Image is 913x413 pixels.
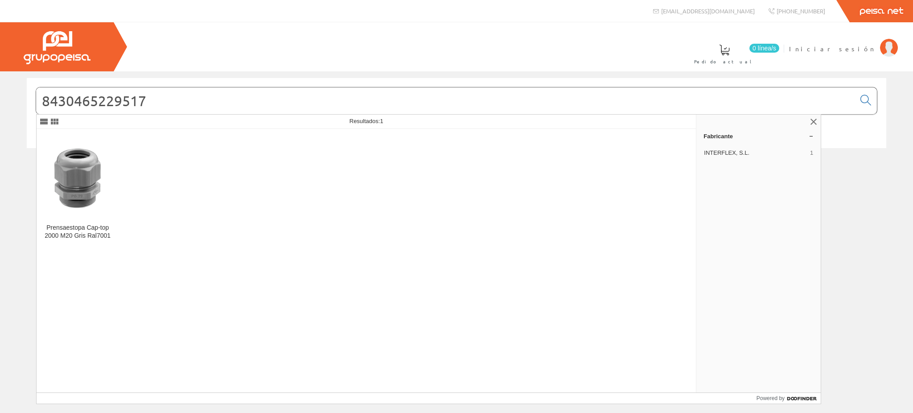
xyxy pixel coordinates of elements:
span: 1 [380,118,383,124]
span: 0 línea/s [749,44,779,53]
span: Resultados: [350,118,383,124]
a: Prensaestopa Cap-top 2000 M20 Gris Ral7001 Prensaestopa Cap-top 2000 M20 Gris Ral7001 [37,129,119,250]
span: Pedido actual [694,57,755,66]
span: [EMAIL_ADDRESS][DOMAIN_NAME] [661,7,755,15]
div: © Grupo Peisa [27,159,886,167]
span: Iniciar sesión [789,44,876,53]
div: Prensaestopa Cap-top 2000 M20 Gris Ral7001 [44,224,111,240]
img: Prensaestopa Cap-top 2000 M20 Gris Ral7001 [44,143,111,211]
span: Powered by [757,394,785,402]
span: INTERFLEX, S.L. [704,149,806,157]
a: Powered by [757,393,821,404]
img: Grupo Peisa [24,31,90,64]
span: 1 [810,149,813,157]
a: Iniciar sesión [789,37,898,45]
input: Buscar... [36,87,855,114]
span: [PHONE_NUMBER] [777,7,825,15]
a: Fabricante [696,129,821,143]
